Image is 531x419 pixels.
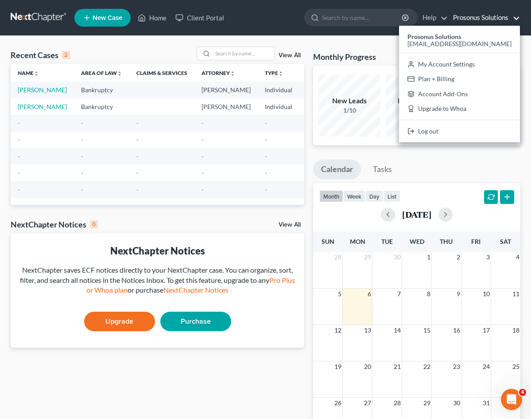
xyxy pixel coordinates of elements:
[386,96,448,106] div: New Clients
[11,219,98,230] div: NextChapter Notices
[365,160,400,179] a: Tasks
[258,82,299,98] td: Individual
[313,160,361,179] a: Calendar
[322,238,334,245] span: Sun
[515,252,520,262] span: 4
[422,398,431,408] span: 29
[202,186,204,193] span: -
[363,361,372,372] span: 20
[402,210,431,219] h2: [DATE]
[393,325,402,336] span: 14
[333,361,342,372] span: 19
[482,398,491,408] span: 31
[407,33,461,40] strong: Prosonus Solutions
[81,186,83,193] span: -
[202,119,204,127] span: -
[319,190,343,202] button: month
[350,238,365,245] span: Mon
[18,136,20,143] span: -
[482,361,491,372] span: 24
[422,361,431,372] span: 22
[74,98,129,115] td: Bankruptcy
[393,252,402,262] span: 30
[519,389,526,396] span: 4
[265,153,267,160] span: -
[18,169,20,176] span: -
[456,289,461,299] span: 9
[363,398,372,408] span: 27
[265,186,267,193] span: -
[386,106,448,115] div: 1/1
[452,361,461,372] span: 23
[333,252,342,262] span: 28
[81,153,83,160] span: -
[452,398,461,408] span: 30
[81,136,83,143] span: -
[363,325,372,336] span: 13
[81,119,83,127] span: -
[258,98,299,115] td: Individual
[313,51,376,62] h3: Monthly Progress
[512,289,520,299] span: 11
[136,136,139,143] span: -
[422,325,431,336] span: 15
[449,10,520,26] a: Prosonus Solutions
[322,9,403,26] input: Search by name...
[34,71,39,76] i: unfold_more
[136,169,139,176] span: -
[456,252,461,262] span: 2
[399,71,520,86] a: Plan + Billing
[18,244,297,258] div: NextChapter Notices
[202,169,204,176] span: -
[410,238,424,245] span: Wed
[407,40,512,47] span: [EMAIL_ADDRESS][DOMAIN_NAME]
[18,265,297,296] div: NextChapter saves ECF notices directly to your NextChapter case. You can organize, sort, filter, ...
[265,136,267,143] span: -
[399,57,520,72] a: My Account Settings
[18,186,20,193] span: -
[512,361,520,372] span: 25
[365,190,384,202] button: day
[194,98,258,115] td: [PERSON_NAME]
[93,15,122,21] span: New Case
[426,252,431,262] span: 1
[426,289,431,299] span: 8
[512,325,520,336] span: 18
[299,98,343,115] td: COB
[367,289,372,299] span: 6
[363,252,372,262] span: 29
[18,119,20,127] span: -
[333,398,342,408] span: 26
[482,289,491,299] span: 10
[279,52,301,59] a: View All
[343,190,365,202] button: week
[230,71,235,76] i: unfold_more
[500,238,511,245] span: Sat
[399,26,520,142] div: Prosonus Solutions
[265,119,267,127] span: -
[482,325,491,336] span: 17
[399,124,520,139] a: Log out
[136,186,139,193] span: -
[333,325,342,336] span: 12
[452,325,461,336] span: 16
[117,71,122,76] i: unfold_more
[396,289,402,299] span: 7
[399,102,520,117] a: Upgrade to Whoa
[18,103,67,110] a: [PERSON_NAME]
[81,169,83,176] span: -
[471,238,481,245] span: Fri
[213,47,275,60] input: Search by name...
[501,389,522,410] iframe: Intercom live chat
[337,289,342,299] span: 5
[279,222,301,228] a: View All
[278,71,283,76] i: unfold_more
[265,70,283,76] a: Typeunfold_more
[318,106,380,115] div: 1/10
[440,238,453,245] span: Thu
[18,70,39,76] a: Nameunfold_more
[299,82,343,98] td: MDB
[163,286,229,294] a: NextChapter Notices
[381,238,393,245] span: Tue
[485,252,491,262] span: 3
